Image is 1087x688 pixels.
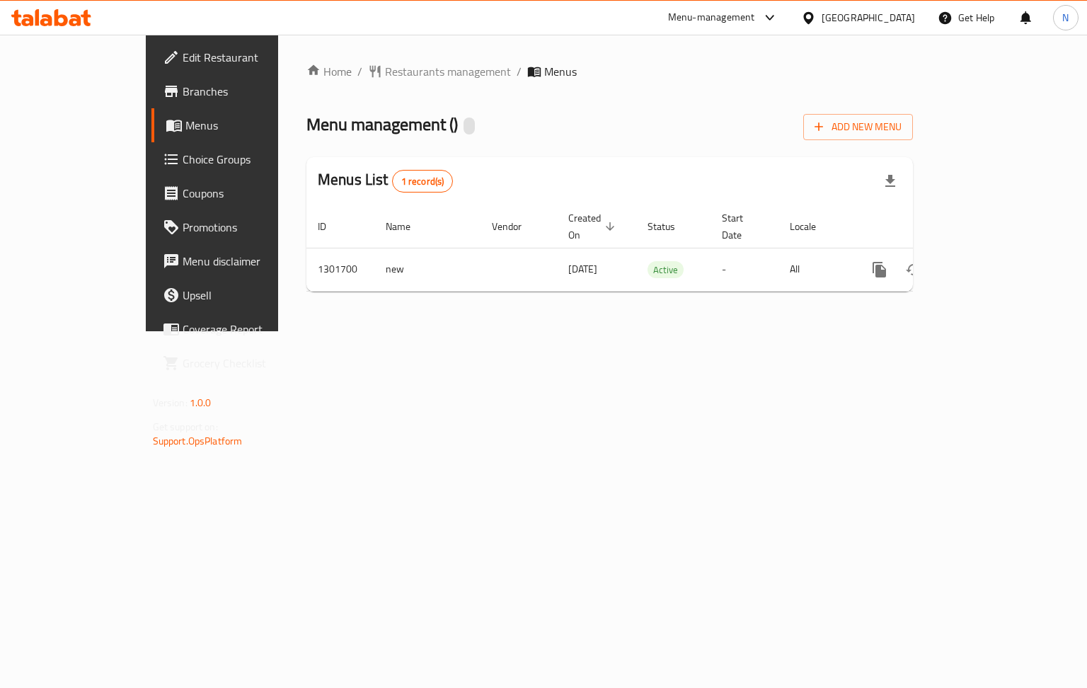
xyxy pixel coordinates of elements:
a: Support.OpsPlatform [153,432,243,450]
span: 1.0.0 [190,394,212,412]
a: Coverage Report [151,312,328,346]
span: Start Date [722,210,761,243]
span: Locale [790,218,834,235]
div: Menu-management [668,9,755,26]
th: Actions [851,205,1010,248]
span: 1 record(s) [393,175,453,188]
span: Coupons [183,185,316,202]
span: Vendor [492,218,540,235]
a: Menus [151,108,328,142]
span: Add New Menu [815,118,902,136]
span: [DATE] [568,260,597,278]
span: Upsell [183,287,316,304]
div: Export file [873,164,907,198]
td: 1301700 [306,248,374,291]
span: Menus [544,63,577,80]
a: Menu disclaimer [151,244,328,278]
span: Restaurants management [385,63,511,80]
span: Menu disclaimer [183,253,316,270]
a: Promotions [151,210,328,244]
div: Total records count [392,170,454,193]
a: Home [306,63,352,80]
a: Grocery Checklist [151,346,328,380]
a: Choice Groups [151,142,328,176]
span: Grocery Checklist [183,355,316,372]
a: Restaurants management [368,63,511,80]
span: Promotions [183,219,316,236]
span: ID [318,218,345,235]
span: Branches [183,83,316,100]
span: Active [648,262,684,278]
span: Coverage Report [183,321,316,338]
a: Edit Restaurant [151,40,328,74]
span: Menu management ( ) [306,108,458,140]
span: Menus [185,117,316,134]
td: new [374,248,481,291]
button: more [863,253,897,287]
span: N [1062,10,1069,25]
table: enhanced table [306,205,1010,292]
li: / [357,63,362,80]
span: Status [648,218,694,235]
a: Coupons [151,176,328,210]
li: / [517,63,522,80]
span: Get support on: [153,418,218,436]
span: Name [386,218,429,235]
button: Add New Menu [803,114,913,140]
a: Upsell [151,278,328,312]
h2: Menus List [318,169,453,193]
div: [GEOGRAPHIC_DATA] [822,10,915,25]
a: Branches [151,74,328,108]
div: Active [648,261,684,278]
nav: breadcrumb [306,63,913,80]
td: - [711,248,778,291]
span: Version: [153,394,188,412]
td: All [778,248,851,291]
span: Choice Groups [183,151,316,168]
button: Change Status [897,253,931,287]
span: Created On [568,210,619,243]
span: Edit Restaurant [183,49,316,66]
